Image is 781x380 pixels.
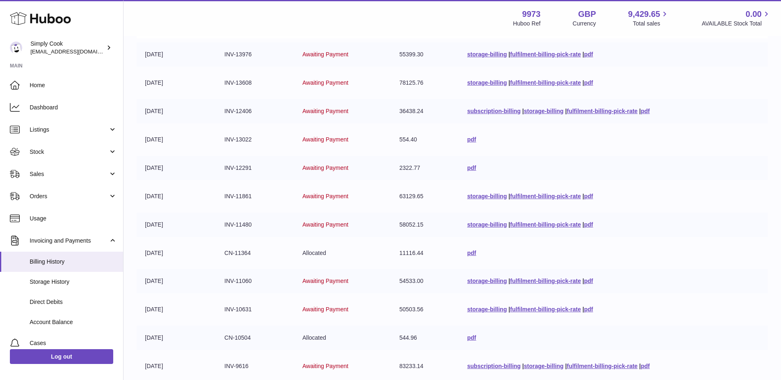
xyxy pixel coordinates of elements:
span: Awaiting Payment [302,136,348,143]
a: fulfilment-billing-pick-rate [510,193,581,199]
td: CN-10504 [216,326,294,350]
td: [DATE] [137,184,216,209]
td: INV-11861 [216,184,294,209]
a: storage-billing [467,51,507,58]
span: Direct Debits [30,298,117,306]
span: Usage [30,215,117,222]
a: pdf [584,193,593,199]
span: 0.00 [746,9,762,20]
td: INV-13022 [216,127,294,152]
td: INV-10631 [216,297,294,322]
a: subscription-billing [467,363,521,369]
td: [DATE] [137,213,216,237]
td: 2322.77 [391,156,459,180]
span: | [583,278,584,284]
span: Awaiting Payment [302,79,348,86]
td: 58052.15 [391,213,459,237]
a: storage-billing [467,221,507,228]
span: | [565,108,567,114]
span: | [522,108,524,114]
a: pdf [584,306,593,313]
a: pdf [584,278,593,284]
span: | [508,278,510,284]
span: Allocated [302,334,326,341]
strong: GBP [578,9,596,20]
span: Total sales [633,20,669,28]
a: fulfilment-billing-pick-rate [510,221,581,228]
span: Account Balance [30,318,117,326]
a: Log out [10,349,113,364]
a: storage-billing [467,79,507,86]
td: [DATE] [137,71,216,95]
span: Awaiting Payment [302,306,348,313]
a: pdf [584,51,593,58]
span: | [583,306,584,313]
td: [DATE] [137,42,216,67]
span: Stock [30,148,108,156]
a: fulfilment-billing-pick-rate [510,51,581,58]
td: 63129.65 [391,184,459,209]
span: Listings [30,126,108,134]
td: 544.96 [391,326,459,350]
span: | [583,221,584,228]
span: [EMAIL_ADDRESS][DOMAIN_NAME] [30,48,121,55]
td: [DATE] [137,99,216,123]
td: INV-12291 [216,156,294,180]
a: pdf [467,250,476,256]
td: INV-13976 [216,42,294,67]
a: 0.00 AVAILABLE Stock Total [702,9,771,28]
a: pdf [584,79,593,86]
span: AVAILABLE Stock Total [702,20,771,28]
a: fulfilment-billing-pick-rate [567,363,638,369]
strong: 9973 [522,9,541,20]
a: pdf [467,136,476,143]
span: Orders [30,192,108,200]
td: [DATE] [137,354,216,378]
td: 78125.76 [391,71,459,95]
a: 9,429.65 Total sales [628,9,670,28]
span: Billing History [30,258,117,266]
a: storage-billing [524,108,563,114]
span: | [508,221,510,228]
span: | [508,51,510,58]
span: Storage History [30,278,117,286]
span: 9,429.65 [628,9,660,20]
span: Sales [30,170,108,178]
td: 55399.30 [391,42,459,67]
span: Allocated [302,250,326,256]
span: Awaiting Payment [302,193,348,199]
td: [DATE] [137,269,216,293]
div: Currency [573,20,596,28]
td: [DATE] [137,156,216,180]
td: [DATE] [137,297,216,322]
a: pdf [641,363,650,369]
td: INV-11480 [216,213,294,237]
span: | [583,51,584,58]
a: pdf [467,334,476,341]
span: Awaiting Payment [302,221,348,228]
a: fulfilment-billing-pick-rate [567,108,638,114]
span: Awaiting Payment [302,165,348,171]
td: INV-13608 [216,71,294,95]
a: pdf [467,165,476,171]
span: | [639,363,641,369]
td: [DATE] [137,241,216,265]
td: [DATE] [137,326,216,350]
td: INV-9616 [216,354,294,378]
td: 54533.00 [391,269,459,293]
div: Simply Cook [30,40,105,56]
span: Invoicing and Payments [30,237,108,245]
span: | [522,363,524,369]
td: 50503.56 [391,297,459,322]
span: | [508,306,510,313]
img: internalAdmin-9973@internal.huboo.com [10,42,22,54]
td: 554.40 [391,127,459,152]
span: | [565,363,567,369]
a: storage-billing [467,306,507,313]
a: pdf [641,108,650,114]
a: fulfilment-billing-pick-rate [510,306,581,313]
span: | [639,108,641,114]
a: fulfilment-billing-pick-rate [510,278,581,284]
div: Huboo Ref [513,20,541,28]
a: storage-billing [467,193,507,199]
